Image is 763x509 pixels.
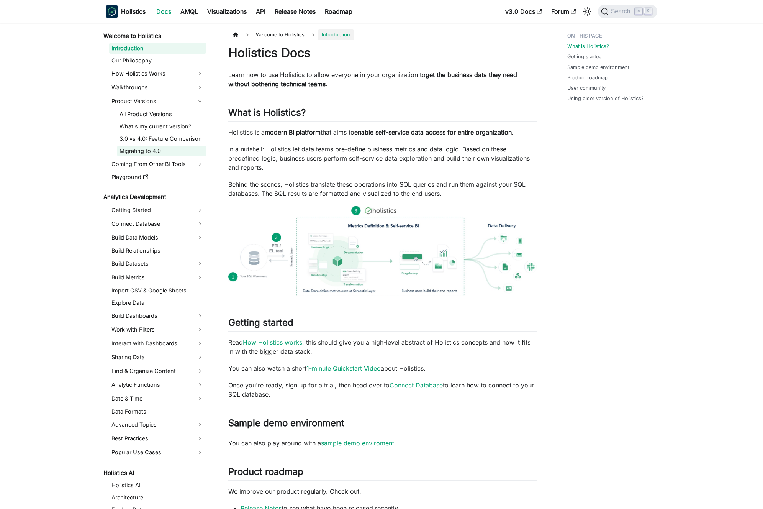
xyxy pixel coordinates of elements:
a: Release Notes [270,5,320,18]
a: Analytics Development [101,192,206,202]
a: AMQL [176,5,203,18]
a: Sample demo environment [567,64,629,71]
a: sample demo enviroment [321,439,394,447]
a: Product Versions [109,95,206,107]
a: Work with Filters [109,323,206,336]
p: Once you're ready, sign up for a trial, then head over to to learn how to connect to your SQL dat... [228,381,537,399]
a: Connect Database [390,381,443,389]
a: Our Philosophy [109,55,206,66]
kbd: K [644,8,652,15]
a: Home page [228,29,243,40]
p: You can also watch a short about Holistics. [228,364,537,373]
a: Holistics AI [101,468,206,478]
a: Roadmap [320,5,357,18]
a: Find & Organize Content [109,365,206,377]
h1: Holistics Docs [228,45,537,61]
p: You can also play around with a . [228,438,537,448]
h2: Getting started [228,317,537,332]
h2: Product roadmap [228,466,537,481]
a: Architecture [109,492,206,503]
kbd: ⌘ [635,8,642,15]
a: API [251,5,270,18]
a: How Holistics Works [109,67,206,80]
p: Read , this should give you a high-level abstract of Holistics concepts and how it fits in with t... [228,338,537,356]
button: Switch between dark and light mode (currently light mode) [581,5,593,18]
a: Interact with Dashboards [109,337,206,350]
a: Import CSV & Google Sheets [109,285,206,296]
a: Advanced Topics [109,419,206,431]
a: Docs [152,5,176,18]
a: Popular Use Cases [109,446,206,458]
a: Getting Started [109,204,206,216]
a: 3.0 vs 4.0: Feature Comparison [117,133,206,144]
a: What's my current version? [117,121,206,132]
a: All Product Versions [117,109,206,120]
span: Introduction [318,29,354,40]
a: Sharing Data [109,351,206,363]
a: v3.0 Docs [501,5,547,18]
a: Playground [109,172,206,182]
p: Holistics is a that aims to . [228,128,537,137]
a: Explore Data [109,297,206,308]
strong: modern BI platform [265,128,321,136]
strong: enable self-service data access for entire organization [354,128,512,136]
a: Best Practices [109,432,206,445]
a: Holistics AI [109,480,206,491]
a: Welcome to Holistics [101,31,206,41]
a: User community [567,84,606,92]
a: Build Data Models [109,232,206,244]
nav: Docs sidebar [98,23,213,509]
a: Coming From Other BI Tools [109,158,206,170]
span: Search [609,8,635,15]
img: Holistics [106,5,118,18]
span: Welcome to Holistics [252,29,308,40]
p: We improve our product regularly. Check out: [228,487,537,496]
a: Visualizations [203,5,251,18]
a: Analytic Functions [109,379,206,391]
a: How Holistics works [243,338,302,346]
a: Using older version of Holistics? [567,95,644,102]
p: Learn how to use Holistics to allow everyone in your organization to . [228,70,537,89]
a: Data Formats [109,406,206,417]
h2: What is Holistics? [228,107,537,122]
a: Build Dashboards [109,310,206,322]
a: Forum [547,5,581,18]
a: Build Metrics [109,271,206,284]
button: Search (Command+K) [598,5,657,18]
a: Build Relationships [109,245,206,256]
a: Connect Database [109,218,206,230]
a: 1-minute Quickstart Video [306,365,381,372]
a: What is Holistics? [567,43,609,50]
a: Migrating to 4.0 [117,146,206,156]
nav: Breadcrumbs [228,29,537,40]
h2: Sample demo environment [228,417,537,432]
b: Holistics [121,7,146,16]
a: Build Datasets [109,258,206,270]
a: HolisticsHolistics [106,5,146,18]
a: Date & Time [109,392,206,405]
img: How Holistics fits in your Data Stack [228,206,537,296]
a: Getting started [567,53,602,60]
a: Walkthroughs [109,81,206,94]
p: Behind the scenes, Holistics translate these operations into SQL queries and run them against you... [228,180,537,198]
a: Product roadmap [567,74,608,81]
p: In a nutshell: Holistics let data teams pre-define business metrics and data logic. Based on thes... [228,144,537,172]
a: Introduction [109,43,206,54]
